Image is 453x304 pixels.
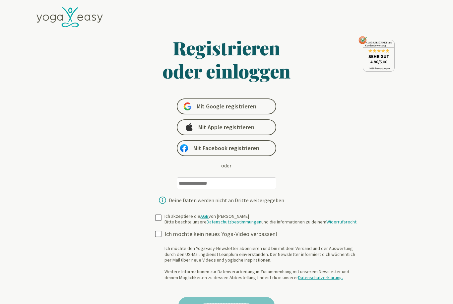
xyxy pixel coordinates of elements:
[169,198,284,203] div: Deine Daten werden nicht an Dritte weitergegeben
[326,219,356,225] a: Widerrufsrecht
[358,36,395,72] img: ausgezeichnet_seal.png
[164,213,357,225] div: Ich akzeptiere die von [PERSON_NAME] Bitte beachte unsere und die Informationen zu deinem .
[197,102,256,110] span: Mit Google registrieren
[98,36,355,83] h1: Registrieren oder einloggen
[164,246,363,280] div: Ich möchte den YogaEasy-Newsletter abonnieren und bin mit dem Versand und der Auswertung durch de...
[177,98,276,114] a: Mit Google registrieren
[221,161,231,169] div: oder
[177,140,276,156] a: Mit Facebook registrieren
[207,219,261,225] a: Datenschutzbestimmungen
[198,123,254,131] span: Mit Apple registrieren
[177,119,276,135] a: Mit Apple registrieren
[193,144,259,152] span: Mit Facebook registrieren
[200,213,209,219] a: AGB
[298,274,343,280] a: Datenschutzerklärung.
[164,230,363,238] div: Ich möchte kein neues Yoga-Video verpassen!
